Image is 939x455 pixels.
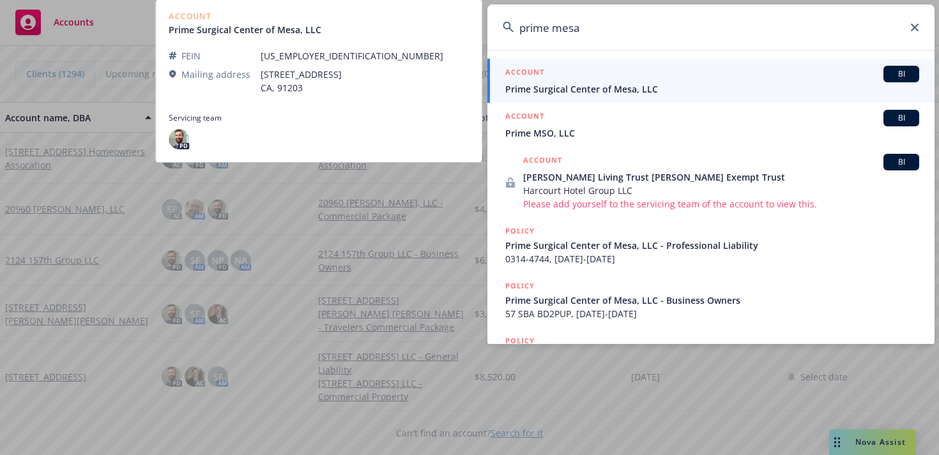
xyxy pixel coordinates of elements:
[889,112,914,124] span: BI
[487,103,935,147] a: ACCOUNTBIPrime MSO, LLC
[487,272,935,327] a: POLICYPrime Surgical Center of Mesa, LLC - Business Owners57 SBA BD2PUP, [DATE]-[DATE]
[487,147,935,218] a: ACCOUNTBI[PERSON_NAME] Living Trust [PERSON_NAME] Exempt TrustHarcourt Hotel Group LLCPlease add ...
[505,225,535,237] h5: POLICY
[505,252,919,265] span: 0314-4744, [DATE]-[DATE]
[505,239,919,252] span: Prime Surgical Center of Mesa, LLC - Professional Liability
[505,307,919,320] span: 57 SBA BD2PUP, [DATE]-[DATE]
[523,184,919,197] span: Harcourt Hotel Group LLC
[487,4,935,50] input: Search...
[505,126,919,140] span: Prime MSO, LLC
[889,156,914,168] span: BI
[505,110,544,125] h5: ACCOUNT
[487,327,935,382] a: POLICY
[523,170,919,184] span: [PERSON_NAME] Living Trust [PERSON_NAME] Exempt Trust
[487,59,935,103] a: ACCOUNTBIPrime Surgical Center of Mesa, LLC
[505,294,919,307] span: Prime Surgical Center of Mesa, LLC - Business Owners
[505,280,535,292] h5: POLICY
[505,66,544,81] h5: ACCOUNT
[523,154,562,169] h5: ACCOUNT
[523,197,919,211] span: Please add yourself to the servicing team of the account to view this.
[505,334,535,347] h5: POLICY
[505,82,919,96] span: Prime Surgical Center of Mesa, LLC
[487,218,935,272] a: POLICYPrime Surgical Center of Mesa, LLC - Professional Liability0314-4744, [DATE]-[DATE]
[889,68,914,80] span: BI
